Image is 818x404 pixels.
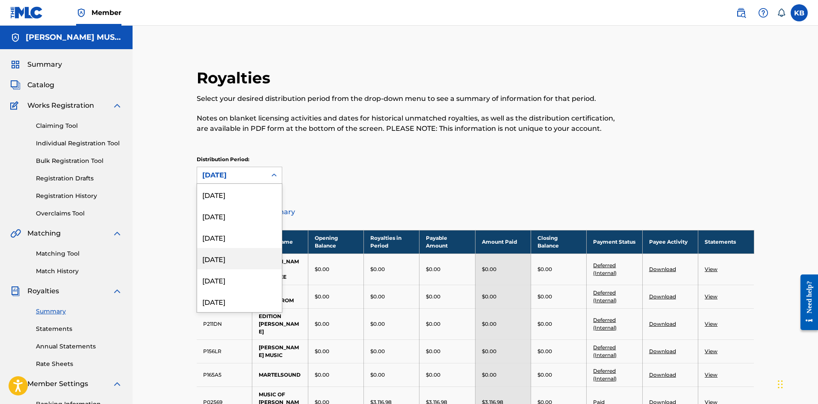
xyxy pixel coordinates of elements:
td: MARTELSOUND [252,363,308,386]
img: expand [112,286,122,296]
h2: Royalties [197,68,275,88]
p: $0.00 [537,371,552,379]
a: Match History [36,267,122,276]
a: View [705,293,718,300]
span: Summary [27,59,62,70]
div: [DATE] [202,170,261,180]
p: $0.00 [426,320,440,328]
a: Summary [36,307,122,316]
a: Bulk Registration Tool [36,156,122,165]
h5: SCHUBERT MUSIC PUBLISHING INC. [26,32,122,42]
p: $0.00 [315,320,329,328]
p: $0.00 [370,371,385,379]
img: expand [112,379,122,389]
th: Payee Activity [642,230,698,254]
a: Rate Sheets [36,360,122,369]
th: Payable Amount [419,230,475,254]
a: Statements [36,324,122,333]
p: $0.00 [537,265,552,273]
img: Summary [10,59,21,70]
p: $0.00 [370,293,385,301]
a: Individual Registration Tool [36,139,122,148]
p: $0.00 [426,348,440,355]
span: Royalties [27,286,59,296]
p: $0.00 [315,371,329,379]
iframe: Resource Center [794,268,818,337]
a: Deferred (Internal) [593,368,617,382]
img: Royalties [10,286,21,296]
td: P156LR [197,339,252,363]
a: View [705,348,718,354]
img: MLC Logo [10,6,43,19]
p: $0.00 [537,293,552,301]
th: Statements [698,230,754,254]
td: P211DN [197,308,252,339]
span: Member Settings [27,379,88,389]
a: View [705,266,718,272]
p: $0.00 [482,371,496,379]
p: $0.00 [370,265,385,273]
p: Distribution Period: [197,156,282,163]
div: [DATE] [197,184,282,205]
p: $0.00 [482,348,496,355]
a: Download [649,348,676,354]
a: Overclaims Tool [36,209,122,218]
div: [DATE] [197,291,282,312]
a: Matching Tool [36,249,122,258]
p: $0.00 [370,348,385,355]
a: Annual Statements [36,342,122,351]
p: $0.00 [537,348,552,355]
th: Payment Status [587,230,642,254]
td: P165A5 [197,363,252,386]
img: Top Rightsholder [76,8,86,18]
img: search [736,8,746,18]
th: Royalties in Period [364,230,419,254]
div: Przeciągnij [778,372,783,397]
div: [DATE] [197,227,282,248]
a: Download [649,372,676,378]
a: Deferred (Internal) [593,289,617,304]
p: $0.00 [482,265,496,273]
span: Matching [27,228,61,239]
a: Deferred (Internal) [593,262,617,276]
img: expand [112,228,122,239]
span: Catalog [27,80,54,90]
p: Select your desired distribution period from the drop-down menu to see a summary of information f... [197,94,626,104]
div: [DATE] [197,248,282,269]
p: Notes on blanket licensing activities and dates for historical unmatched royalties, as well as th... [197,113,626,134]
th: Closing Balance [531,230,587,254]
a: Distribution Summary [197,202,754,222]
p: $0.00 [426,293,440,301]
th: Amount Paid [475,230,531,254]
a: Deferred (Internal) [593,344,617,358]
div: Notifications [777,9,786,17]
p: $0.00 [426,265,440,273]
p: $0.00 [315,348,329,355]
p: $0.00 [482,320,496,328]
a: Download [649,266,676,272]
img: Member Settings [10,379,21,389]
img: Accounts [10,32,21,43]
div: Widżet czatu [775,363,818,404]
a: Download [649,293,676,300]
a: Deferred (Internal) [593,317,617,331]
img: expand [112,100,122,111]
a: Registration Drafts [36,174,122,183]
iframe: Chat Widget [775,363,818,404]
th: Opening Balance [308,230,363,254]
a: SummarySummary [10,59,62,70]
p: $0.00 [370,320,385,328]
img: Matching [10,228,21,239]
img: Catalog [10,80,21,90]
a: View [705,321,718,327]
td: EDITION [PERSON_NAME] [252,308,308,339]
img: help [758,8,768,18]
p: $0.00 [315,265,329,273]
a: Claiming Tool [36,121,122,130]
span: Member [92,8,121,18]
span: Works Registration [27,100,94,111]
a: View [705,372,718,378]
p: $0.00 [482,293,496,301]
